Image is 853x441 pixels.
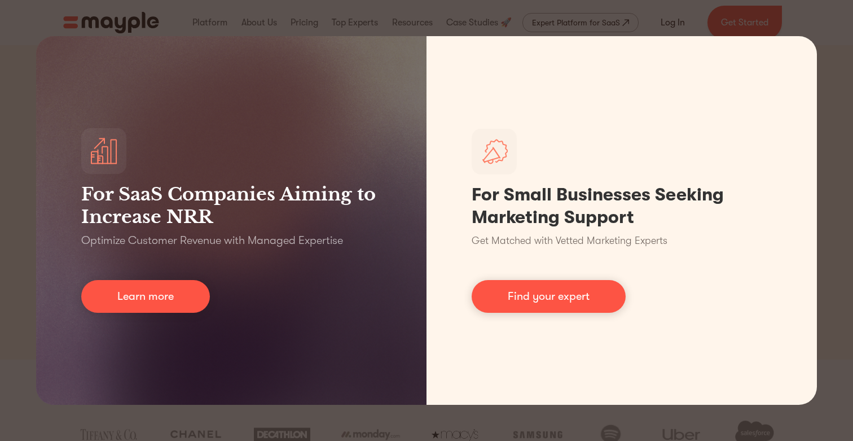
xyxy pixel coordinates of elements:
a: Find your expert [472,280,626,313]
p: Get Matched with Vetted Marketing Experts [472,233,667,248]
h3: For SaaS Companies Aiming to Increase NRR [81,183,381,228]
p: Optimize Customer Revenue with Managed Expertise [81,233,343,248]
h1: For Small Businesses Seeking Marketing Support [472,184,772,229]
a: Learn more [81,280,210,313]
